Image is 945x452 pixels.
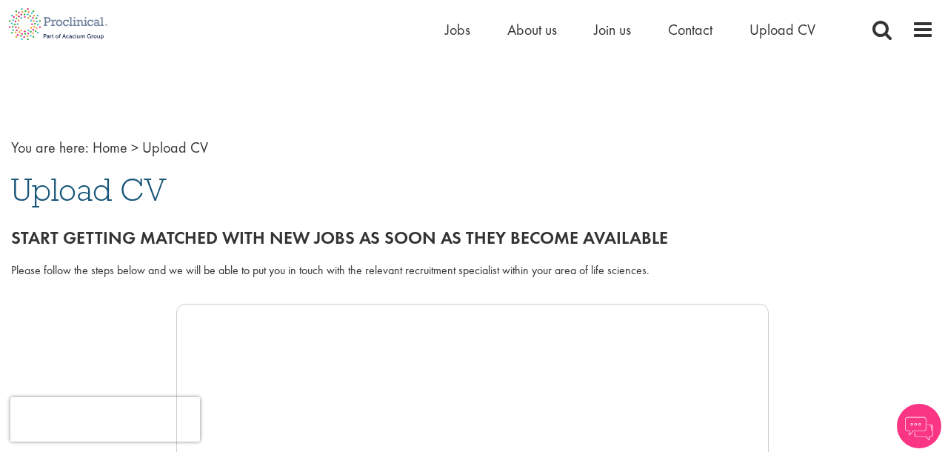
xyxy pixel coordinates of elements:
iframe: reCAPTCHA [10,397,200,442]
span: Upload CV [142,138,208,157]
span: > [131,138,138,157]
span: You are here: [11,138,89,157]
a: About us [507,20,557,39]
a: Jobs [445,20,470,39]
a: Contact [668,20,712,39]
img: Chatbot [897,404,941,448]
h2: Start getting matched with new jobs as soon as they become available [11,228,934,247]
a: breadcrumb link [93,138,127,157]
div: Please follow the steps below and we will be able to put you in touch with the relevant recruitme... [11,262,934,279]
a: Upload CV [749,20,815,39]
a: Join us [594,20,631,39]
span: Upload CV [11,170,167,210]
